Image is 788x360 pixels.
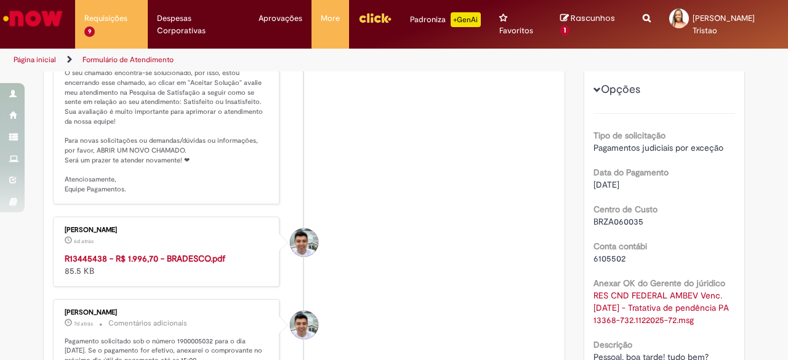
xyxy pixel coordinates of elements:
[74,320,93,327] time: 26/08/2025 09:04:45
[593,339,632,350] b: Descrição
[65,252,270,277] div: 85.5 KB
[259,12,302,25] span: Aprovações
[9,49,516,71] ul: Trilhas de página
[74,238,94,245] time: 27/08/2025 08:46:44
[560,25,569,36] span: 1
[358,9,392,27] img: click_logo_yellow_360x200.png
[84,26,95,37] span: 9
[593,216,643,227] span: BRZA060035
[82,55,174,65] a: Formulário de Atendimento
[74,320,93,327] span: 7d atrás
[290,228,318,257] div: Victor Goncalves Silva
[65,226,270,234] div: [PERSON_NAME]
[593,179,619,190] span: [DATE]
[74,238,94,245] span: 6d atrás
[65,253,225,264] a: R13445438 - R$ 1.996,70 - BRADESCO.pdf
[593,130,665,141] b: Tipo de solicitação
[84,12,127,25] span: Requisições
[571,12,615,24] span: Rascunhos
[593,142,723,153] span: Pagamentos judiciais por exceção
[65,309,270,316] div: [PERSON_NAME]
[593,241,647,252] b: Conta contábi
[108,318,187,329] small: Comentários adicionais
[593,290,731,326] a: Download de RES CND FEDERAL AMBEV Venc. 22.10.2025 - Tratativa de pendência PA 13368-732.1122025-...
[1,6,65,31] img: ServiceNow
[593,167,669,178] b: Data do Pagamento
[321,12,340,25] span: More
[560,13,624,36] a: Rascunhos
[14,55,56,65] a: Página inicial
[593,278,725,289] b: Anexar OK do Gerente do júridico
[410,12,481,27] div: Padroniza
[157,12,240,37] span: Despesas Corporativas
[499,25,533,37] span: Favoritos
[693,13,755,36] span: [PERSON_NAME] Tristao
[290,311,318,339] div: Victor Goncalves Silva
[451,12,481,27] p: +GenAi
[593,253,625,264] span: 6105502
[593,204,657,215] b: Centro de Custo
